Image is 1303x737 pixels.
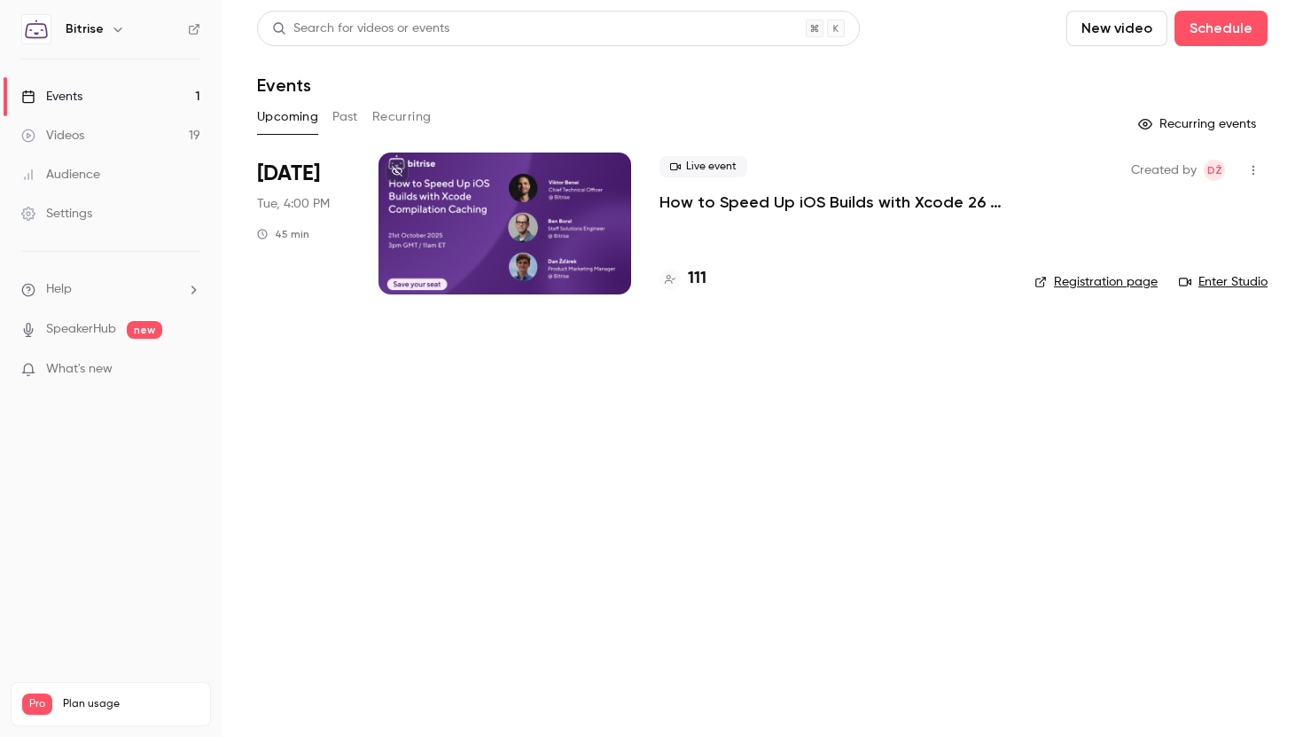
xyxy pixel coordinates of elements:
[1174,11,1268,46] button: Schedule
[21,280,200,299] li: help-dropdown-opener
[127,321,162,339] span: new
[257,74,311,96] h1: Events
[46,280,72,299] span: Help
[688,267,706,291] h4: 111
[1131,160,1197,181] span: Created by
[257,227,309,241] div: 45 min
[22,694,52,715] span: Pro
[21,205,92,223] div: Settings
[659,192,1006,213] a: How to Speed Up iOS Builds with Xcode 26 Compilation Caching
[659,156,747,177] span: Live event
[257,103,318,131] button: Upcoming
[22,15,51,43] img: Bitrise
[66,20,104,38] h6: Bitrise
[272,20,449,38] div: Search for videos or events
[21,88,82,106] div: Events
[1130,110,1268,138] button: Recurring events
[1066,11,1167,46] button: New video
[372,103,432,131] button: Recurring
[1207,160,1222,181] span: DŽ
[46,320,116,339] a: SpeakerHub
[46,360,113,379] span: What's new
[63,697,199,711] span: Plan usage
[1179,273,1268,291] a: Enter Studio
[179,362,200,378] iframe: Noticeable Trigger
[257,153,350,294] div: Oct 21 Tue, 3:00 PM (Europe/London)
[659,267,706,291] a: 111
[21,127,84,145] div: Videos
[21,166,100,184] div: Audience
[1204,160,1225,181] span: Dan Žďárek
[332,103,358,131] button: Past
[257,160,320,188] span: [DATE]
[1034,273,1158,291] a: Registration page
[257,195,330,213] span: Tue, 4:00 PM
